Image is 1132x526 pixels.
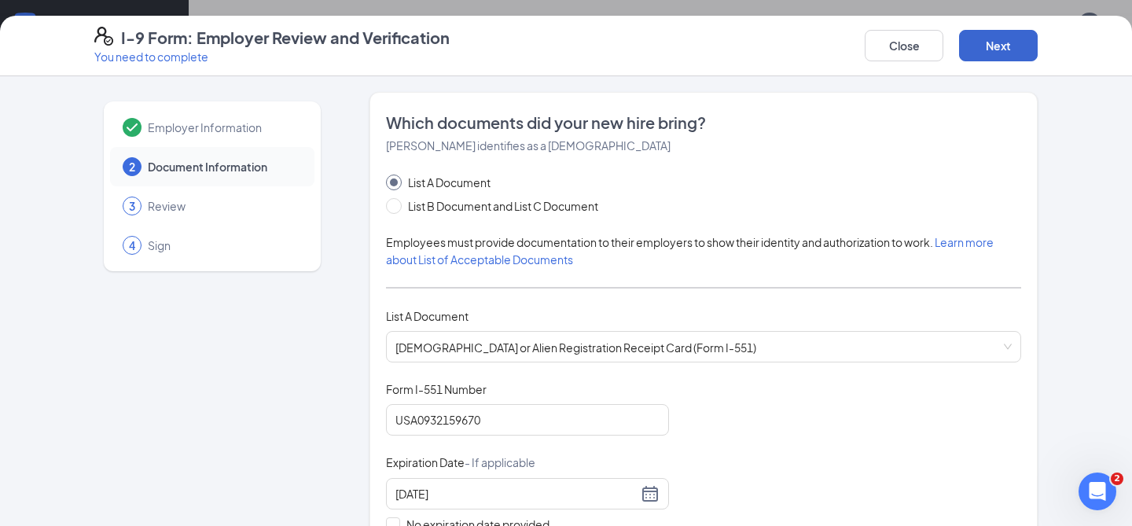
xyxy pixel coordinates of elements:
span: 2 [1111,473,1123,485]
span: 3 [129,198,135,214]
span: List B Document and List C Document [402,197,605,215]
span: Review [148,198,299,214]
span: Employees must provide documentation to their employers to show their identity and authorization ... [386,235,994,267]
iframe: Intercom live chat [1079,473,1116,510]
span: 2 [129,159,135,175]
span: Document Information [148,159,299,175]
input: 08/22/2029 [395,485,638,502]
h4: I-9 Form: Employer Review and Verification [121,27,450,49]
span: Form I-551 Number [386,381,487,397]
button: Close [865,30,943,61]
svg: FormI9EVerifyIcon [94,27,113,46]
p: You need to complete [94,49,450,64]
svg: Checkmark [123,118,141,137]
input: Enter Form I-551 number [386,404,669,436]
span: 4 [129,237,135,253]
span: Which documents did your new hire bring? [386,112,1021,134]
button: Next [959,30,1038,61]
span: - If applicable [465,455,535,469]
span: Expiration Date [386,454,535,470]
span: List A Document [386,309,469,323]
span: [PERSON_NAME] identifies as a [DEMOGRAPHIC_DATA] [386,138,671,153]
span: List A Document [402,174,497,191]
span: Sign [148,237,299,253]
span: [DEMOGRAPHIC_DATA] or Alien Registration Receipt Card (Form I-551) [395,332,1012,362]
span: Employer Information [148,120,299,135]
